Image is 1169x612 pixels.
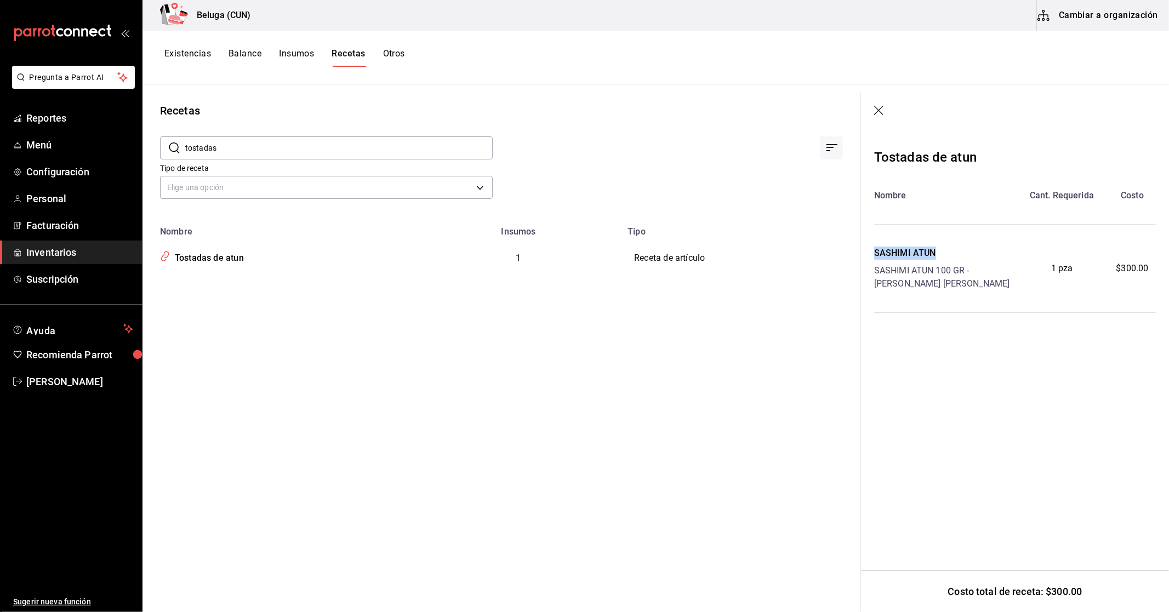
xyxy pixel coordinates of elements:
[121,28,129,37] button: open_drawer_menu
[26,347,133,362] span: Recomienda Parrot
[820,136,843,159] div: Ordenar por
[229,48,261,67] button: Balance
[1116,262,1149,275] span: $300.00
[185,137,493,159] input: Buscar nombre de receta
[1015,189,1109,202] div: Cant. Requerida
[12,66,135,89] button: Pregunta a Parrot AI
[26,374,133,389] span: [PERSON_NAME]
[26,138,133,152] span: Menú
[26,111,133,125] span: Reportes
[160,176,493,199] div: Elige una opción
[1109,189,1156,202] div: Costo
[13,596,133,608] span: Sugerir nueva función
[874,264,1015,290] div: SASHIMI ATUN 100 GR - [PERSON_NAME] [PERSON_NAME]
[170,248,244,265] div: Tostadas de atun
[861,570,1169,612] div: Costo total de receta: $300.00
[279,48,314,67] button: Insumos
[621,237,860,279] td: Receta de artículo
[874,247,1015,260] div: SASHIMI ATUN
[142,220,416,237] th: Nombre
[383,48,405,67] button: Otros
[1051,262,1073,275] span: 1 pza
[164,48,211,67] button: Existencias
[332,48,365,67] button: Recetas
[874,189,1015,202] div: Nombre
[164,48,405,67] div: navigation tabs
[26,245,133,260] span: Inventarios
[30,72,118,83] span: Pregunta a Parrot AI
[874,147,977,167] div: Tostadas de atun
[26,164,133,179] span: Configuración
[26,191,133,206] span: Personal
[416,220,621,237] th: Insumos
[142,220,860,279] table: inventoriesTable
[160,102,200,119] div: Recetas
[26,322,119,335] span: Ayuda
[8,79,135,91] a: Pregunta a Parrot AI
[160,165,493,173] label: Tipo de receta
[188,9,251,22] h3: Beluga (CUN)
[26,272,133,287] span: Suscripción
[516,253,521,263] span: 1
[621,220,860,237] th: Tipo
[26,218,133,233] span: Facturación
